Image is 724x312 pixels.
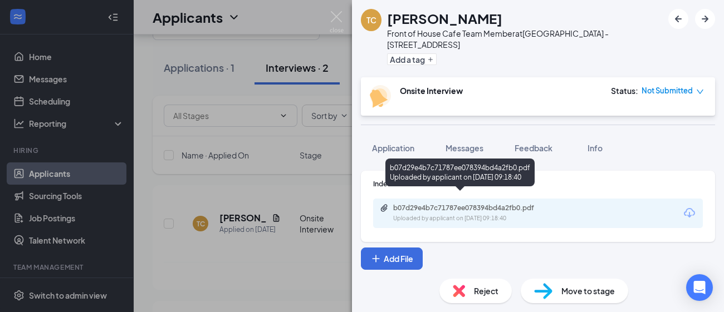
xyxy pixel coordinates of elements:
[370,253,381,264] svg: Plus
[366,14,376,26] div: TC
[385,159,535,186] div: b07d29e4b7c71787ee078394bd4a2fb0.pdf Uploaded by applicant on [DATE] 09:18:40
[373,179,703,189] div: Indeed Resume
[672,12,685,26] svg: ArrowLeftNew
[683,206,696,220] svg: Download
[427,56,434,63] svg: Plus
[446,143,483,153] span: Messages
[695,9,715,29] button: ArrowRight
[698,12,712,26] svg: ArrowRight
[611,85,638,96] div: Status :
[561,285,615,297] span: Move to stage
[642,85,693,96] span: Not Submitted
[393,214,560,223] div: Uploaded by applicant on [DATE] 09:18:40
[380,204,389,212] svg: Paperclip
[380,204,560,223] a: Paperclipb07d29e4b7c71787ee078394bd4a2fb0.pdfUploaded by applicant on [DATE] 09:18:40
[400,86,463,96] b: Onsite Interview
[686,274,713,301] div: Open Intercom Messenger
[361,247,423,270] button: Add FilePlus
[696,88,704,96] span: down
[387,9,502,28] h1: [PERSON_NAME]
[515,143,552,153] span: Feedback
[387,53,437,65] button: PlusAdd a tag
[387,28,663,50] div: Front of House Cafe Team Member at [GEOGRAPHIC_DATA] - [STREET_ADDRESS]
[372,143,414,153] span: Application
[668,9,688,29] button: ArrowLeftNew
[393,204,549,212] div: b07d29e4b7c71787ee078394bd4a2fb0.pdf
[588,143,603,153] span: Info
[474,285,498,297] span: Reject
